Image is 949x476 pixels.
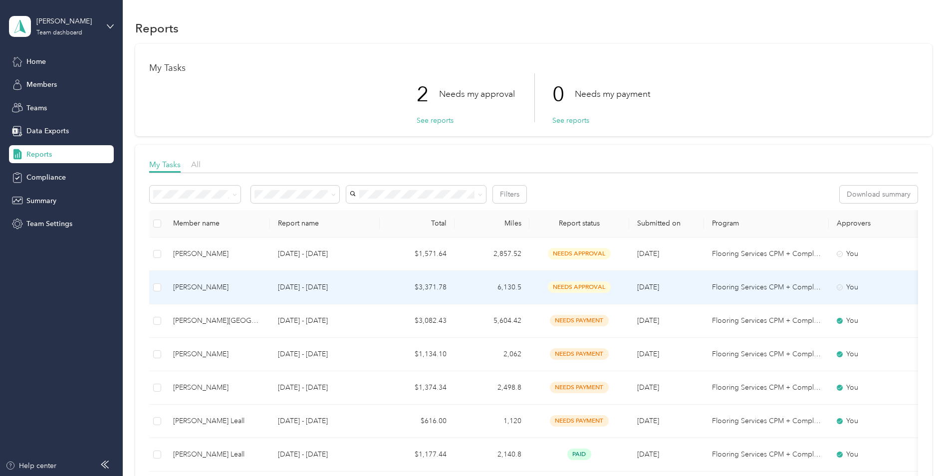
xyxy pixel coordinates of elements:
[26,103,47,113] span: Teams
[704,210,829,238] th: Program
[550,415,609,427] span: needs payment
[455,271,529,304] td: 6,130.5
[165,210,270,238] th: Member name
[637,383,659,392] span: [DATE]
[637,350,659,358] span: [DATE]
[380,371,455,405] td: $1,374.34
[637,283,659,291] span: [DATE]
[837,349,921,360] div: You
[439,88,515,100] p: Needs my approval
[537,219,621,228] span: Report status
[173,416,262,427] div: [PERSON_NAME] Leall
[173,349,262,360] div: [PERSON_NAME]
[26,196,56,206] span: Summary
[135,23,179,33] h1: Reports
[455,238,529,271] td: 2,857.52
[704,238,829,271] td: Flooring Services CPM + Compliance
[26,56,46,67] span: Home
[704,304,829,338] td: Flooring Services CPM + Compliance
[829,210,929,238] th: Approvers
[840,186,918,203] button: Download summary
[278,382,372,393] p: [DATE] - [DATE]
[637,417,659,425] span: [DATE]
[893,420,949,476] iframe: Everlance-gr Chat Button Frame
[270,210,380,238] th: Report name
[637,316,659,325] span: [DATE]
[5,461,56,471] button: Help center
[463,219,521,228] div: Miles
[36,30,82,36] div: Team dashboard
[173,382,262,393] div: [PERSON_NAME]
[380,304,455,338] td: $3,082.43
[837,248,921,259] div: You
[712,315,821,326] p: Flooring Services CPM + Compliance
[26,172,66,183] span: Compliance
[278,248,372,259] p: [DATE] - [DATE]
[173,219,262,228] div: Member name
[278,416,372,427] p: [DATE] - [DATE]
[278,349,372,360] p: [DATE] - [DATE]
[380,405,455,438] td: $616.00
[278,282,372,293] p: [DATE] - [DATE]
[278,315,372,326] p: [DATE] - [DATE]
[380,238,455,271] td: $1,571.64
[417,115,454,126] button: See reports
[550,348,609,360] span: needs payment
[149,160,181,169] span: My Tasks
[380,338,455,371] td: $1,134.10
[552,115,589,126] button: See reports
[455,338,529,371] td: 2,062
[704,371,829,405] td: Flooring Services CPM + Compliance
[704,338,829,371] td: Flooring Services CPM + Compliance
[552,73,575,115] p: 0
[455,405,529,438] td: 1,120
[712,282,821,293] p: Flooring Services CPM + Compliance
[173,248,262,259] div: [PERSON_NAME]
[712,382,821,393] p: Flooring Services CPM + Compliance
[837,416,921,427] div: You
[712,248,821,259] p: Flooring Services CPM + Compliance
[837,382,921,393] div: You
[837,282,921,293] div: You
[455,304,529,338] td: 5,604.42
[380,438,455,472] td: $1,177.44
[417,73,439,115] p: 2
[388,219,447,228] div: Total
[712,349,821,360] p: Flooring Services CPM + Compliance
[455,438,529,472] td: 2,140.8
[149,63,918,73] h1: My Tasks
[575,88,650,100] p: Needs my payment
[637,450,659,459] span: [DATE]
[637,249,659,258] span: [DATE]
[550,315,609,326] span: needs payment
[173,449,262,460] div: [PERSON_NAME] Leall
[173,315,262,326] div: [PERSON_NAME][GEOGRAPHIC_DATA]
[548,281,611,293] span: needs approval
[191,160,201,169] span: All
[26,219,72,229] span: Team Settings
[493,186,526,203] button: Filters
[712,449,821,460] p: Flooring Services CPM + Compliance
[704,438,829,472] td: Flooring Services CPM + Compliance
[550,382,609,393] span: needs payment
[455,371,529,405] td: 2,498.8
[380,271,455,304] td: $3,371.78
[567,449,591,460] span: paid
[704,405,829,438] td: Flooring Services CPM + Compliance
[548,248,611,259] span: needs approval
[837,315,921,326] div: You
[26,149,52,160] span: Reports
[36,16,99,26] div: [PERSON_NAME]
[26,79,57,90] span: Members
[26,126,69,136] span: Data Exports
[712,416,821,427] p: Flooring Services CPM + Compliance
[837,449,921,460] div: You
[704,271,829,304] td: Flooring Services CPM + Compliance
[278,449,372,460] p: [DATE] - [DATE]
[629,210,704,238] th: Submitted on
[173,282,262,293] div: [PERSON_NAME]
